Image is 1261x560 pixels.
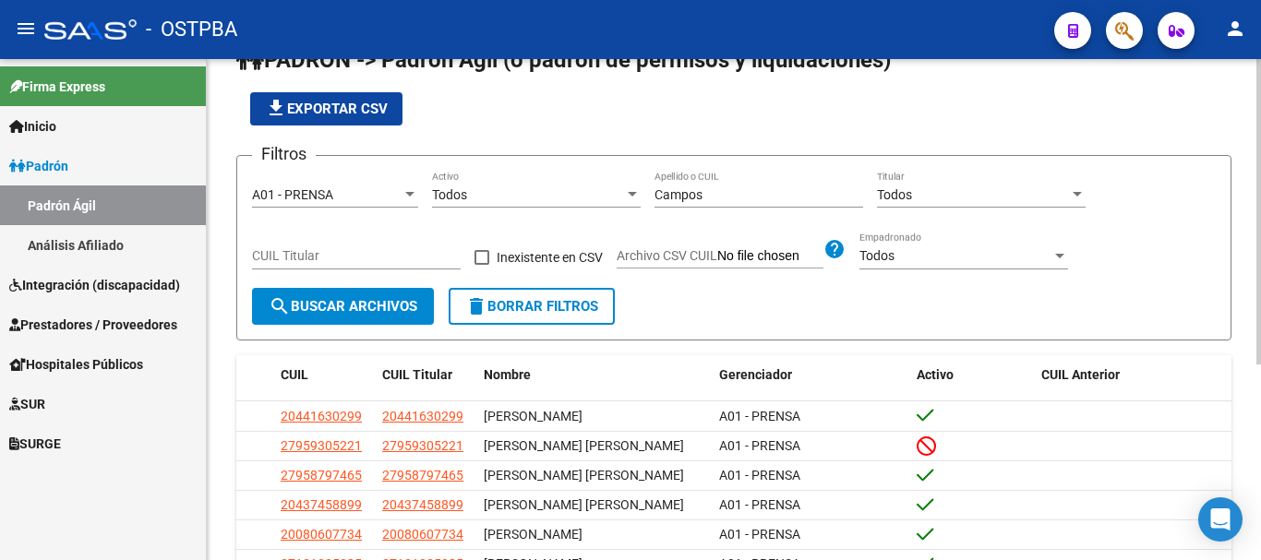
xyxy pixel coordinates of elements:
span: PADRON -> Padrón Agil (o padrón de permisos y liquidaciones) [236,47,891,73]
div: Open Intercom Messenger [1198,497,1243,542]
button: Borrar Filtros [449,288,615,325]
span: [PERSON_NAME] [PERSON_NAME] [484,468,684,483]
mat-icon: person [1224,18,1246,40]
mat-icon: menu [15,18,37,40]
span: 20441630299 [281,409,362,423]
span: 27959305221 [382,438,463,453]
span: Todos [877,187,912,202]
span: [PERSON_NAME] [PERSON_NAME] [484,497,684,512]
mat-icon: help [823,238,846,260]
span: CUIL Titular [382,367,452,382]
span: 20080607734 [281,527,362,542]
datatable-header-cell: Activo [909,355,1034,395]
span: A01 - PRENSA [719,527,800,542]
span: SUR [9,394,45,414]
span: 20080607734 [382,527,463,542]
span: Buscar Archivos [269,298,417,315]
span: Todos [432,187,467,202]
datatable-header-cell: Nombre [476,355,712,395]
span: 20437458899 [382,497,463,512]
mat-icon: search [269,295,291,317]
span: Firma Express [9,77,105,97]
span: CUIL Anterior [1041,367,1120,382]
span: Gerenciador [719,367,792,382]
mat-icon: file_download [265,97,287,119]
span: 20437458899 [281,497,362,512]
button: Exportar CSV [250,92,402,125]
span: A01 - PRENSA [719,468,800,483]
span: Prestadores / Proveedores [9,315,177,335]
span: A01 - PRENSA [719,409,800,423]
span: Inicio [9,116,56,137]
span: Todos [859,248,895,263]
span: CUIL [281,367,308,382]
span: [PERSON_NAME] [484,409,582,423]
span: Activo [917,367,954,382]
span: Hospitales Públicos [9,354,143,375]
span: Padrón [9,156,68,176]
span: Exportar CSV [265,101,388,117]
datatable-header-cell: CUIL Titular [375,355,476,395]
span: [PERSON_NAME] [484,527,582,542]
h3: Filtros [252,141,316,167]
span: Archivo CSV CUIL [617,248,717,263]
span: 27958797465 [281,468,362,483]
span: 27958797465 [382,468,463,483]
span: 27959305221 [281,438,362,453]
mat-icon: delete [465,295,487,317]
span: Borrar Filtros [465,298,598,315]
span: Nombre [484,367,531,382]
button: Buscar Archivos [252,288,434,325]
datatable-header-cell: Gerenciador [712,355,910,395]
span: 20441630299 [382,409,463,423]
span: A01 - PRENSA [719,438,800,453]
span: - OSTPBA [146,9,237,50]
input: Archivo CSV CUIL [717,248,823,265]
span: [PERSON_NAME] [PERSON_NAME] [484,438,684,453]
datatable-header-cell: CUIL [273,355,375,395]
span: Inexistente en CSV [497,246,603,268]
span: A01 - PRENSA [252,187,333,202]
span: SURGE [9,434,61,454]
span: A01 - PRENSA [719,497,800,512]
span: Integración (discapacidad) [9,275,180,295]
datatable-header-cell: CUIL Anterior [1034,355,1232,395]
